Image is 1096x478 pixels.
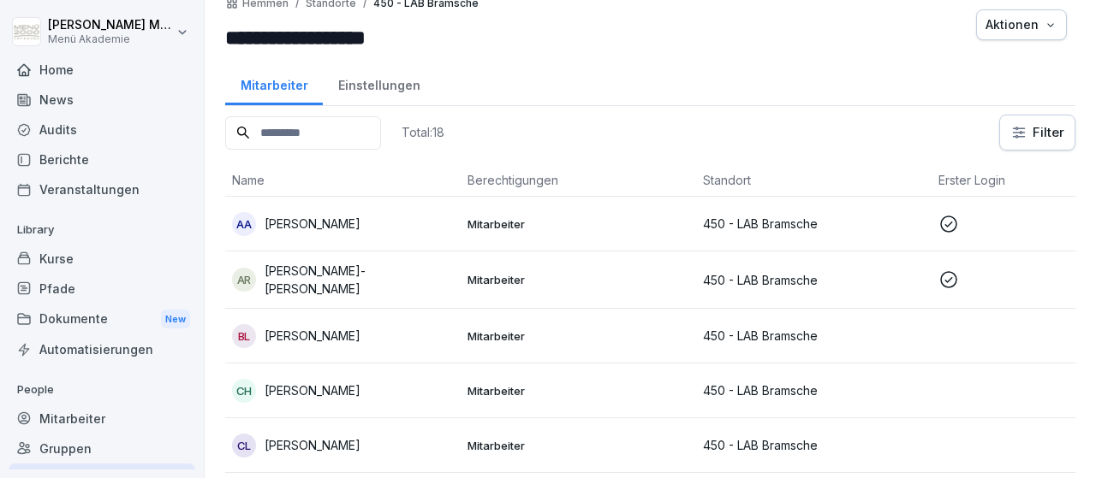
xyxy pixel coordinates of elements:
[703,381,925,399] p: 450 - LAB Bramsche
[232,212,256,236] div: AA
[265,327,360,345] p: [PERSON_NAME]
[402,124,444,140] p: Total: 18
[9,334,195,364] a: Automatisierungen
[9,274,195,304] a: Pfade
[225,164,461,197] th: Name
[703,436,925,454] p: 450 - LAB Bramsche
[703,271,925,289] p: 450 - LAB Bramsche
[9,216,195,244] p: Library
[232,379,256,403] div: CH
[161,310,190,329] div: New
[468,272,689,287] p: Mitarbeiter
[468,438,689,453] p: Mitarbeiter
[9,434,195,463] a: Gruppen
[265,262,454,298] p: [PERSON_NAME]-[PERSON_NAME]
[9,115,195,145] a: Audits
[48,18,173,32] p: [PERSON_NAME] Macke
[225,62,323,105] a: Mitarbeiter
[48,33,173,45] p: Menü Akademie
[232,434,256,457] div: CL
[468,216,689,232] p: Mitarbeiter
[1010,124,1064,141] div: Filter
[703,327,925,345] p: 450 - LAB Bramsche
[461,164,696,197] th: Berechtigungen
[265,381,360,399] p: [PERSON_NAME]
[1000,115,1075,150] button: Filter
[9,304,195,335] a: DokumenteNew
[696,164,932,197] th: Standort
[9,145,195,174] a: Berichte
[232,324,256,348] div: BL
[468,328,689,344] p: Mitarbeiter
[9,85,195,115] a: News
[9,174,195,204] a: Veranstaltungen
[703,215,925,233] p: 450 - LAB Bramsche
[232,268,256,292] div: AR
[986,15,1057,34] div: Aktionen
[265,215,360,233] p: [PERSON_NAME]
[265,436,360,454] p: [PERSON_NAME]
[323,62,435,105] a: Einstellungen
[9,55,195,85] a: Home
[9,404,195,434] a: Mitarbeiter
[9,304,195,335] div: Dokumente
[9,376,195,404] p: People
[9,244,195,274] a: Kurse
[976,9,1067,40] button: Aktionen
[468,383,689,398] p: Mitarbeiter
